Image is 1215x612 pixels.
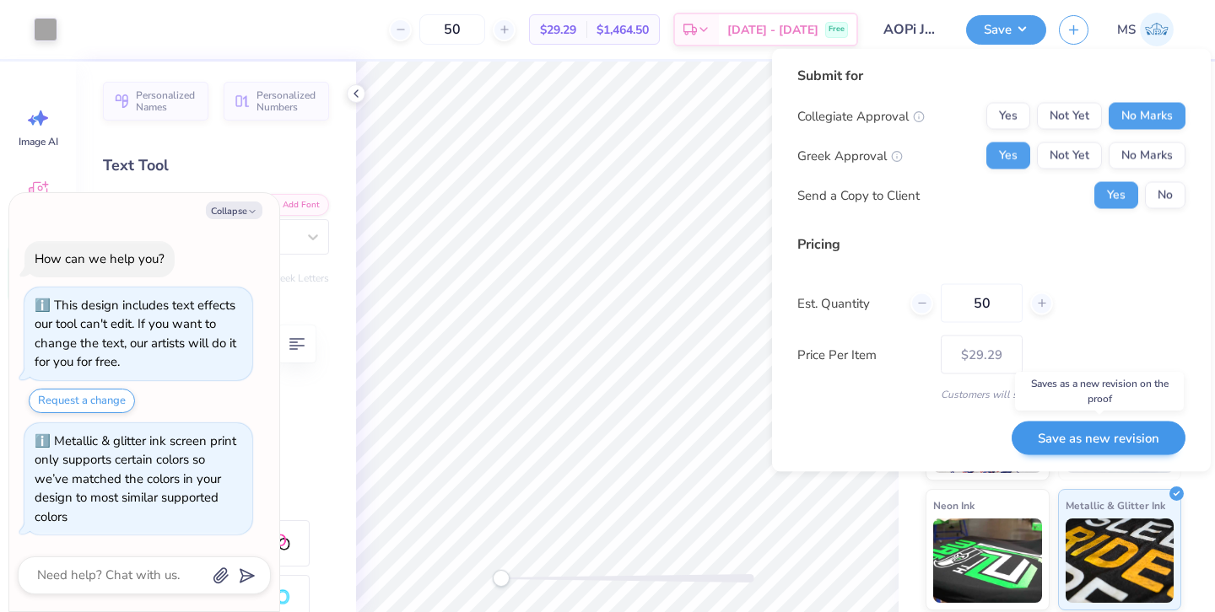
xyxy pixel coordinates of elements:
button: Add Font [260,194,329,216]
div: Collegiate Approval [797,106,925,126]
span: Personalized Numbers [256,89,319,113]
button: No Marks [1109,103,1185,130]
div: Saves as a new revision on the proof [1015,372,1184,411]
button: No [1145,182,1185,209]
div: This design includes text effects our tool can't edit. If you want to change the text, our artist... [35,297,236,371]
img: Madeline Schoner [1140,13,1174,46]
span: Personalized Names [136,89,198,113]
button: Personalized Numbers [224,82,329,121]
button: Not Yet [1037,142,1102,169]
div: Greek Approval [797,146,903,165]
div: Metallic & glitter ink screen print only supports certain colors so we’ve matched the colors in y... [35,432,236,525]
div: Accessibility label [493,570,510,587]
button: Yes [1094,182,1138,209]
span: $1,464.50 [597,21,649,39]
button: Collapse [206,201,262,219]
input: Untitled Design [871,13,953,46]
div: Pricing [797,234,1185,255]
button: Yes [986,103,1030,130]
div: Send a Copy to Client [797,185,920,205]
div: Submit for [797,66,1185,86]
span: Neon Ink [933,497,975,514]
input: – – [419,14,485,45]
span: Free [829,24,845,35]
span: $29.29 [540,21,576,39]
button: Save [966,15,1046,45]
span: Metallic & Glitter Ink [1066,497,1165,514]
div: Text Tool [103,154,329,177]
button: No Marks [1109,142,1185,169]
a: MS [1110,13,1181,46]
button: Yes [986,142,1030,169]
button: Not Yet [1037,103,1102,130]
label: Price Per Item [797,345,928,364]
button: Personalized Names [103,82,208,121]
input: – – [941,284,1023,323]
span: MS [1117,20,1136,40]
button: Save as new revision [1012,421,1185,455]
label: Est. Quantity [797,293,898,313]
button: Request a change [29,389,135,413]
div: How can we help you? [35,250,165,267]
div: Customers will see this price on HQ. [797,387,1185,402]
span: Image AI [19,135,58,148]
img: Metallic & Glitter Ink [1066,518,1174,603]
img: Neon Ink [933,518,1042,603]
span: [DATE] - [DATE] [727,21,818,39]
